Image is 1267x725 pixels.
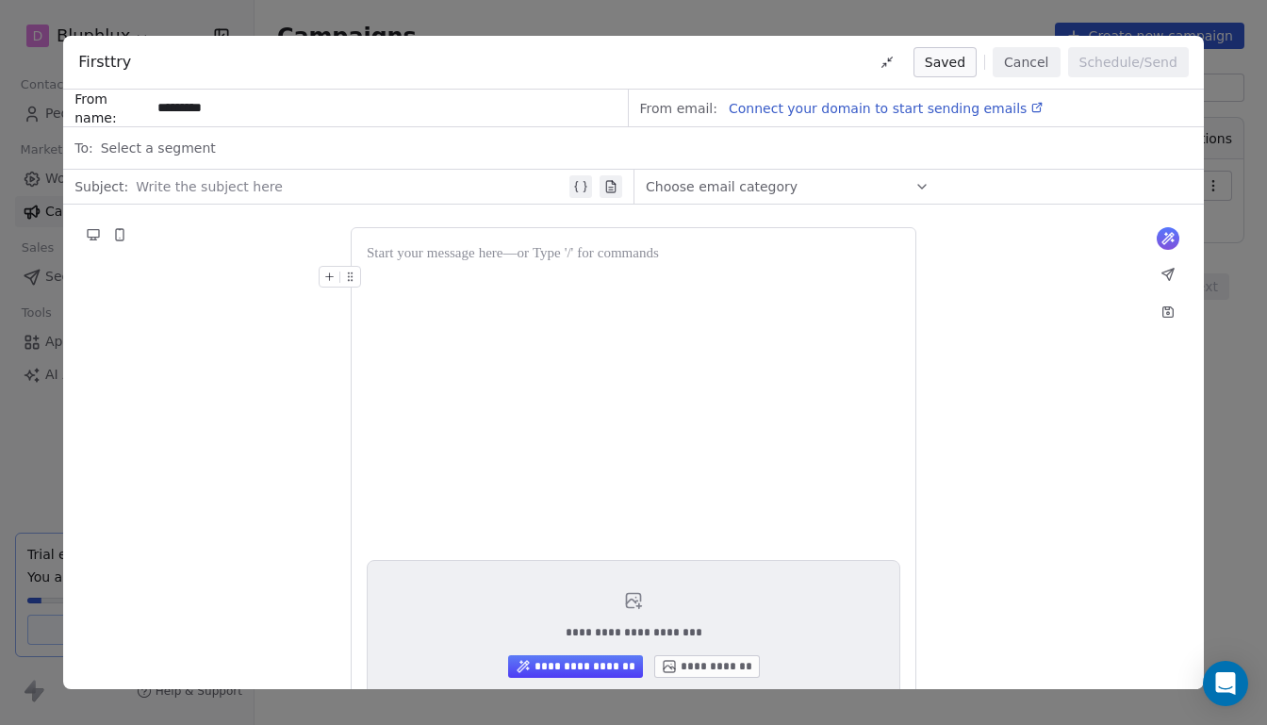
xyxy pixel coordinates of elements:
[1203,661,1248,706] div: Open Intercom Messenger
[721,97,1044,120] a: Connect your domain to start sending emails
[74,139,92,157] span: To:
[993,47,1060,77] button: Cancel
[913,47,977,77] button: Saved
[640,99,717,118] span: From email:
[1068,47,1189,77] button: Schedule/Send
[646,177,798,196] span: Choose email category
[74,177,128,202] span: Subject:
[101,139,216,157] span: Select a segment
[729,101,1027,116] span: Connect your domain to start sending emails
[78,51,131,74] span: Firsttry
[74,90,150,127] span: From name:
